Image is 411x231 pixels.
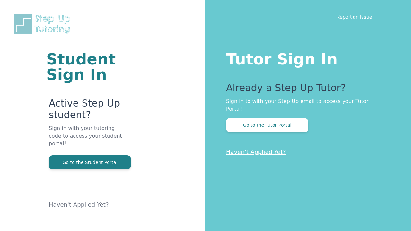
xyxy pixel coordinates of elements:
a: Haven't Applied Yet? [49,201,109,208]
p: Already a Step Up Tutor? [226,82,385,98]
h1: Tutor Sign In [226,49,385,67]
img: Step Up Tutoring horizontal logo [13,13,74,35]
a: Go to the Student Portal [49,159,131,165]
h1: Student Sign In [46,51,128,82]
a: Haven't Applied Yet? [226,149,286,155]
p: Active Step Up student? [49,98,128,124]
a: Report an Issue [337,13,372,20]
button: Go to the Student Portal [49,155,131,169]
button: Go to the Tutor Portal [226,118,308,132]
p: Sign in to with your Step Up email to access your Tutor Portal! [226,98,385,113]
a: Go to the Tutor Portal [226,122,308,128]
p: Sign in with your tutoring code to access your student portal! [49,124,128,155]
